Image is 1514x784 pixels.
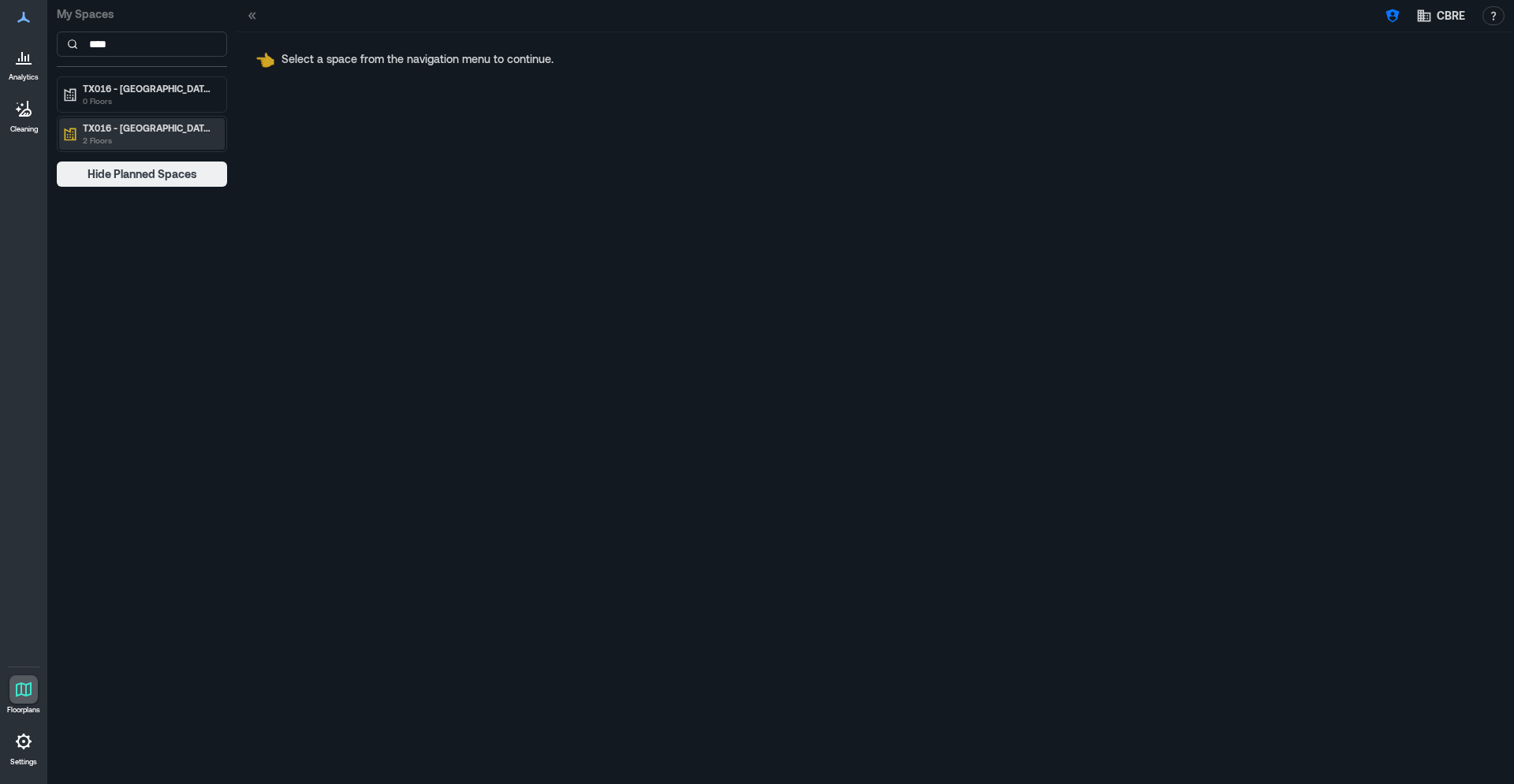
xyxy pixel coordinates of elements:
button: CBRE [1411,3,1470,28]
p: TX016 - [GEOGRAPHIC_DATA] - [STREET_ADDRESS] [83,121,215,134]
span: pointing left [255,50,275,69]
span: CBRE [1437,8,1465,24]
p: Analytics [9,72,39,82]
p: Select a space from the navigation menu to continue. [282,51,554,67]
a: Cleaning [4,90,43,139]
span: Hide Planned Spaces [88,166,197,182]
p: Floorplans [7,705,40,715]
p: Settings [10,757,37,767]
a: Analytics [4,38,43,87]
p: TX016 - [GEOGRAPHIC_DATA] - [STREET_ADDRESS] [83,82,215,95]
a: Settings [5,723,43,771]
p: 2 Floors [83,134,215,147]
p: 0 Floors [83,95,215,107]
button: Hide Planned Spaces [57,162,227,187]
a: Floorplans [2,671,45,719]
p: My Spaces [57,6,227,22]
p: Cleaning [10,124,38,134]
